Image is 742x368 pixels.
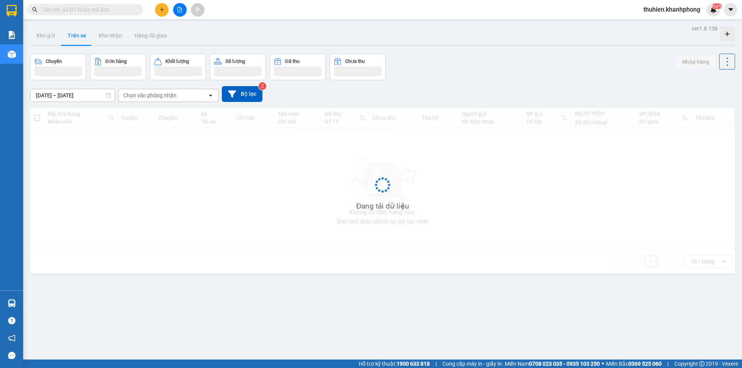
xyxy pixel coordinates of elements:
[195,7,200,12] span: aim
[602,362,604,365] span: ⚪️
[436,360,437,368] span: |
[442,360,503,368] span: Cung cấp máy in - giấy in:
[8,352,15,359] span: message
[8,317,15,324] span: question-circle
[165,59,189,64] div: Khối lượng
[150,54,206,80] button: Khối lượng
[173,3,187,17] button: file-add
[285,59,300,64] div: Đã thu
[43,5,134,14] input: Tìm tên, số ĐT hoặc mã đơn
[210,54,266,80] button: Số lượng
[90,54,146,80] button: Đơn hàng
[8,334,15,342] span: notification
[259,82,266,90] sup: 2
[724,3,737,17] button: caret-down
[667,360,669,368] span: |
[397,361,430,367] strong: 1900 633 818
[727,6,734,13] span: caret-down
[61,26,92,45] button: Trên xe
[505,360,600,368] span: Miền Nam
[345,59,365,64] div: Chưa thu
[699,361,705,366] span: copyright
[106,59,127,64] div: Đơn hàng
[128,26,173,45] button: Hàng đã giao
[92,26,128,45] button: Kho nhận
[30,26,61,45] button: Kho gửi
[123,92,177,99] div: Chọn văn phòng nhận
[692,24,718,33] div: ver 1.8.138
[31,89,115,102] input: Select a date range.
[356,200,409,212] div: Đang tải dữ liệu
[222,86,262,102] button: Bộ lọc
[8,299,16,307] img: warehouse-icon
[8,50,16,58] img: warehouse-icon
[46,59,62,64] div: Chuyến
[712,3,722,9] sup: NaN
[155,3,168,17] button: plus
[637,5,706,14] span: thuhien.khanhphong
[529,361,600,367] strong: 0708 023 035 - 0935 103 250
[359,360,430,368] span: Hỗ trợ kỹ thuật:
[330,54,386,80] button: Chưa thu
[32,7,37,12] span: search
[270,54,326,80] button: Đã thu
[7,5,17,17] img: logo-vxr
[710,6,717,13] img: icon-new-feature
[208,92,214,98] svg: open
[225,59,245,64] div: Số lượng
[159,7,165,12] span: plus
[628,361,662,367] strong: 0369 525 060
[606,360,662,368] span: Miền Bắc
[191,3,204,17] button: aim
[676,55,715,69] button: Nhập hàng
[30,54,86,80] button: Chuyến
[177,7,182,12] span: file-add
[720,26,735,42] div: Tạo kho hàng mới
[8,31,16,39] img: solution-icon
